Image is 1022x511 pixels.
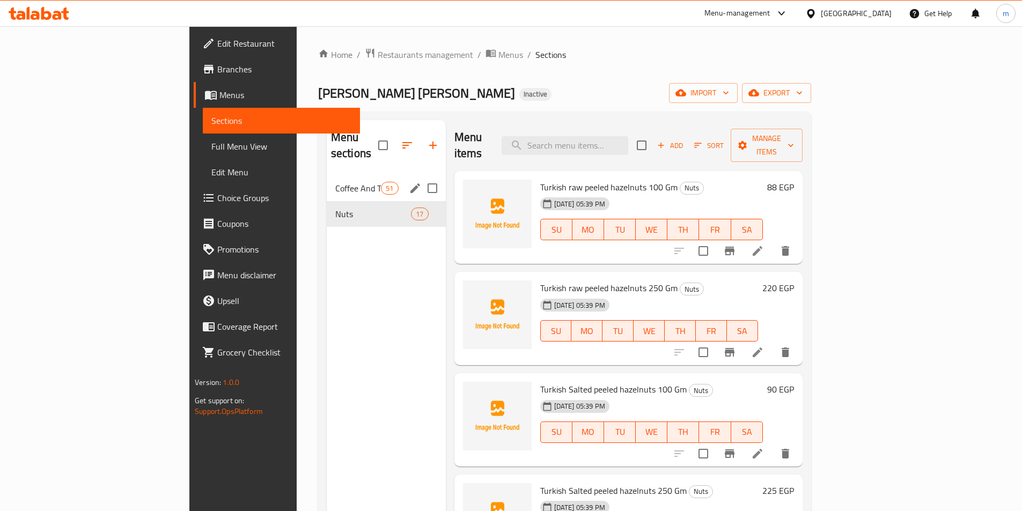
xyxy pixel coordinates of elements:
[699,421,731,443] button: FR
[194,314,360,339] a: Coverage Report
[672,222,695,238] span: TH
[731,129,803,162] button: Manage items
[689,485,712,498] span: Nuts
[217,63,351,76] span: Branches
[667,421,699,443] button: TH
[689,485,713,498] div: Nuts
[463,180,532,248] img: Turkish raw peeled hazelnuts 100 Gm
[700,323,723,339] span: FR
[689,384,713,397] div: Nuts
[667,219,699,240] button: TH
[381,182,398,195] div: items
[365,48,473,62] a: Restaurants management
[636,421,667,443] button: WE
[762,280,794,295] h6: 220 EGP
[194,31,360,56] a: Edit Restaurant
[665,320,696,342] button: TH
[669,83,738,103] button: import
[680,182,704,195] div: Nuts
[217,217,351,230] span: Coupons
[751,346,764,359] a: Edit menu item
[762,483,794,498] h6: 225 EGP
[739,132,794,159] span: Manage items
[669,323,692,339] span: TH
[540,320,572,342] button: SU
[672,424,695,440] span: TH
[463,382,532,450] img: Turkish Salted peeled hazelnuts 100 Gm
[640,424,663,440] span: WE
[607,323,629,339] span: TU
[692,442,715,465] span: Select to update
[194,211,360,236] a: Coupons
[731,323,754,339] span: SA
[576,323,598,339] span: MO
[602,320,634,342] button: TU
[821,8,892,19] div: [GEOGRAPHIC_DATA]
[407,180,423,196] button: edit
[689,384,712,397] span: Nuts
[195,394,244,408] span: Get support on:
[696,320,727,342] button: FR
[540,280,678,296] span: Turkish raw peeled hazelnuts 250 Gm
[486,48,523,62] a: Menus
[751,245,764,257] a: Edit menu item
[608,222,631,238] span: TU
[498,48,523,61] span: Menus
[535,48,566,61] span: Sections
[194,262,360,288] a: Menu disclaimer
[704,7,770,20] div: Menu-management
[767,382,794,397] h6: 90 EGP
[773,441,798,466] button: delete
[540,381,687,397] span: Turkish Salted peeled hazelnuts 100 Gm
[194,288,360,314] a: Upsell
[638,323,660,339] span: WE
[372,134,394,157] span: Select all sections
[604,421,636,443] button: TU
[572,421,604,443] button: MO
[381,183,398,194] span: 51
[545,323,568,339] span: SU
[223,375,239,389] span: 1.0.0
[550,401,609,411] span: [DATE] 05:39 PM
[717,238,742,264] button: Branch-specific-item
[211,140,351,153] span: Full Menu View
[572,219,604,240] button: MO
[194,56,360,82] a: Branches
[194,185,360,211] a: Choice Groups
[335,208,411,220] span: Nuts
[640,222,663,238] span: WE
[656,139,685,152] span: Add
[692,240,715,262] span: Select to update
[751,447,764,460] a: Edit menu item
[318,48,811,62] nav: breadcrumb
[527,48,531,61] li: /
[773,339,798,365] button: delete
[318,81,515,105] span: [PERSON_NAME] [PERSON_NAME]
[194,236,360,262] a: Promotions
[731,219,763,240] button: SA
[411,209,428,219] span: 17
[717,339,742,365] button: Branch-specific-item
[502,136,628,155] input: search
[217,294,351,307] span: Upsell
[519,88,552,101] div: Inactive
[717,441,742,466] button: Branch-specific-item
[545,222,568,238] span: SU
[211,114,351,127] span: Sections
[577,424,600,440] span: MO
[540,179,678,195] span: Turkish raw peeled hazelnuts 100 Gm
[335,182,381,195] span: Coffee And Tea
[694,139,724,152] span: Sort
[217,191,351,204] span: Choice Groups
[194,82,360,108] a: Menus
[420,132,446,158] button: Add section
[540,483,687,499] span: Turkish Salted peeled hazelnuts 250 Gm
[703,424,726,440] span: FR
[731,421,763,443] button: SA
[203,134,360,159] a: Full Menu View
[736,222,759,238] span: SA
[608,424,631,440] span: TU
[692,137,726,154] button: Sort
[692,341,715,364] span: Select to update
[378,48,473,61] span: Restaurants management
